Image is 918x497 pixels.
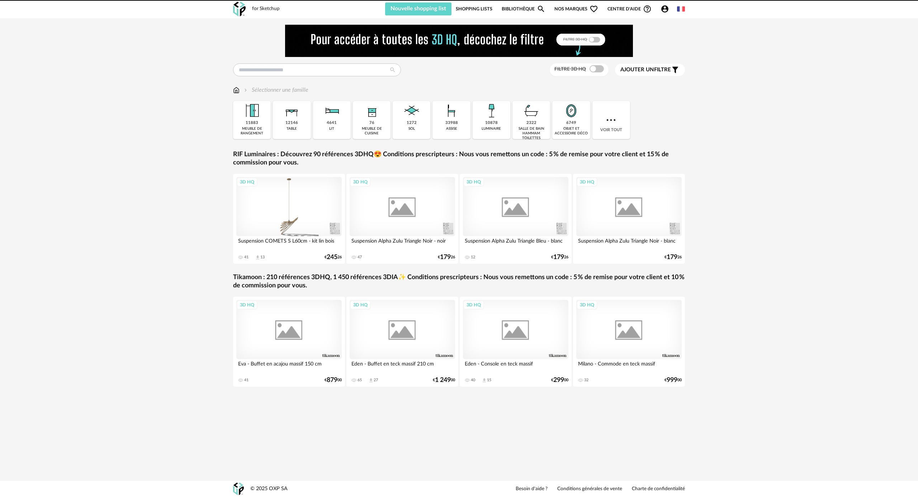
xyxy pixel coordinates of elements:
span: Download icon [482,378,487,383]
a: Besoin d'aide ? [516,486,548,492]
div: € 00 [551,378,568,383]
div: 3D HQ [350,177,371,187]
div: 1272 [407,120,417,126]
div: Suspension Alpha Zulu Triangle Noir - blanc [576,236,682,250]
div: meuble de cuisine [355,126,388,136]
img: Table.png [282,101,302,120]
span: Filter icon [671,66,680,74]
a: Conditions générales de vente [557,486,622,492]
div: Eva - Buffet en acajou massif 150 cm [236,359,342,373]
a: 3D HQ Suspension Alpha Zulu Triangle Noir - noir 47 €17926 [346,174,458,264]
div: € 26 [551,255,568,260]
span: 179 [553,255,564,260]
div: luminaire [482,126,501,131]
img: Miroir.png [562,101,581,120]
img: FILTRE%20HQ%20NEW_V1%20(4).gif [285,25,633,57]
div: 33988 [445,120,458,126]
img: Sol.png [402,101,421,120]
span: Heart Outline icon [590,5,598,13]
div: assise [446,126,457,131]
a: 3D HQ Suspension Alpha Zulu Triangle Noir - blanc €17926 [573,174,685,264]
div: Sélectionner une famille [243,86,308,94]
div: 11883 [246,120,258,126]
div: lit [329,126,334,131]
img: fr [677,5,685,13]
a: 3D HQ Eva - Buffet en acajou massif 150 cm 41 €87900 [233,297,345,387]
a: 3D HQ Eden - Console en teck massif 40 Download icon 15 €29900 [460,297,572,387]
div: 10878 [485,120,498,126]
img: Rangement.png [362,101,382,120]
div: meuble de rangement [235,126,269,136]
div: © 2025 OXP SA [250,486,288,492]
a: 3D HQ Milano - Commode en teck massif 32 €99900 [573,297,685,387]
div: 41 [244,378,249,383]
a: 3D HQ Eden - Buffet en teck massif 210 cm 65 Download icon 27 €1 24900 [346,297,458,387]
div: € 00 [664,378,682,383]
span: Magnify icon [537,5,545,13]
span: Download icon [255,255,260,260]
a: Tikamoon : 210 références 3DHQ, 1 450 références 3DIA✨ Conditions prescripteurs : Nous vous remet... [233,273,685,290]
div: 3D HQ [577,177,597,187]
div: 3D HQ [237,177,257,187]
div: 40 [471,378,475,383]
img: Meuble%20de%20rangement.png [242,101,262,120]
div: Eden - Console en teck massif [463,359,568,373]
div: 27 [374,378,378,383]
button: Ajouter unfiltre Filter icon [615,64,685,76]
div: Eden - Buffet en teck massif 210 cm [350,359,455,373]
span: Ajouter un [620,67,654,72]
span: 245 [327,255,337,260]
span: Nouvelle shopping list [391,6,446,11]
a: Shopping Lists [456,3,492,15]
img: more.7b13dc1.svg [605,114,617,126]
span: Help Circle Outline icon [643,5,652,13]
span: filtre [620,66,671,73]
img: Luminaire.png [482,101,501,120]
img: Salle%20de%20bain.png [522,101,541,120]
div: table [287,126,297,131]
div: objet et accessoire déco [554,126,588,136]
img: svg+xml;base64,PHN2ZyB3aWR0aD0iMTYiIGhlaWdodD0iMTYiIHZpZXdCb3g9IjAgMCAxNiAxNiIgZmlsbD0ibm9uZSIgeG... [243,86,249,94]
div: € 26 [325,255,342,260]
span: 299 [553,378,564,383]
span: 999 [667,378,677,383]
div: 12 [471,255,475,260]
div: 3D HQ [463,300,484,310]
div: 2322 [526,120,536,126]
a: 3D HQ Suspension COMETS S L60cm - kit lin bois 41 Download icon 13 €24526 [233,174,345,264]
div: Suspension Alpha Zulu Triangle Noir - noir [350,236,455,250]
span: Account Circle icon [661,5,669,13]
div: sol [408,126,415,131]
span: Download icon [368,378,374,383]
div: € 00 [433,378,455,383]
div: 65 [358,378,362,383]
div: 47 [358,255,362,260]
div: € 26 [664,255,682,260]
div: 12146 [285,120,298,126]
div: 6749 [566,120,576,126]
span: 879 [327,378,337,383]
div: € 26 [438,255,455,260]
div: 3D HQ [237,300,257,310]
div: 3D HQ [463,177,484,187]
div: € 00 [325,378,342,383]
img: OXP [233,2,246,16]
img: svg+xml;base64,PHN2ZyB3aWR0aD0iMTYiIGhlaWdodD0iMTciIHZpZXdCb3g9IjAgMCAxNiAxNyIgZmlsbD0ibm9uZSIgeG... [233,86,240,94]
div: Milano - Commode en teck massif [576,359,682,373]
span: 179 [440,255,451,260]
a: Charte de confidentialité [632,486,685,492]
div: 76 [369,120,374,126]
div: Voir tout [592,101,630,139]
a: BibliothèqueMagnify icon [502,3,545,15]
span: Filtre 3D HQ [554,67,586,72]
img: OXP [233,483,244,495]
div: 15 [487,378,491,383]
span: Account Circle icon [661,5,672,13]
div: 3D HQ [577,300,597,310]
a: RIF Luminaires : Découvrez 90 références 3DHQ😍 Conditions prescripteurs : Nous vous remettons un ... [233,150,685,167]
button: Nouvelle shopping list [385,3,451,15]
img: Assise.png [442,101,461,120]
div: 41 [244,255,249,260]
span: Nos marques [554,3,598,15]
span: Centre d'aideHelp Circle Outline icon [607,5,652,13]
